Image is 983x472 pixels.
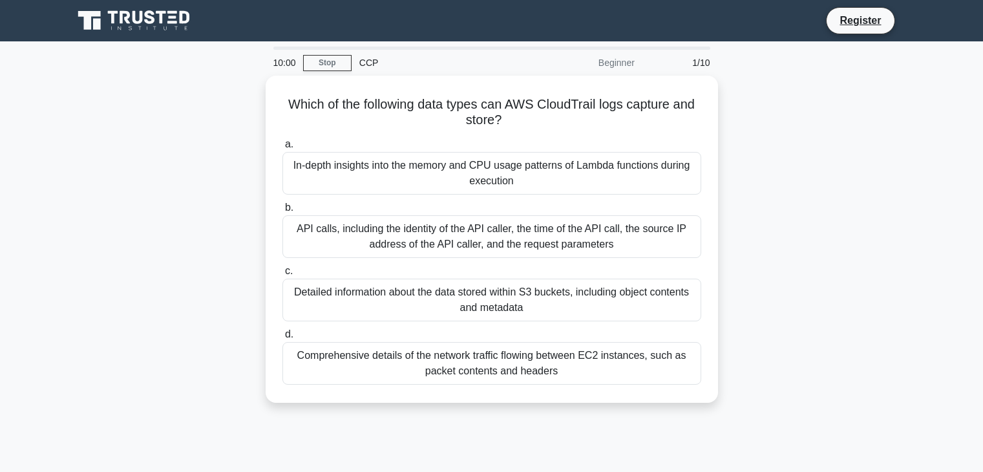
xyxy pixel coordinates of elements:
[285,138,293,149] span: a.
[285,265,293,276] span: c.
[282,215,701,258] div: API calls, including the identity of the API caller, the time of the API call, the source IP addr...
[832,12,889,28] a: Register
[303,55,352,71] a: Stop
[529,50,642,76] div: Beginner
[282,279,701,321] div: Detailed information about the data stored within S3 buckets, including object contents and metadata
[282,152,701,195] div: In-depth insights into the memory and CPU usage patterns of Lambda functions during execution
[282,342,701,385] div: Comprehensive details of the network traffic flowing between EC2 instances, such as packet conten...
[352,50,529,76] div: CCP
[642,50,718,76] div: 1/10
[266,50,303,76] div: 10:00
[285,202,293,213] span: b.
[281,96,703,129] h5: Which of the following data types can AWS CloudTrail logs capture and store?
[285,328,293,339] span: d.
